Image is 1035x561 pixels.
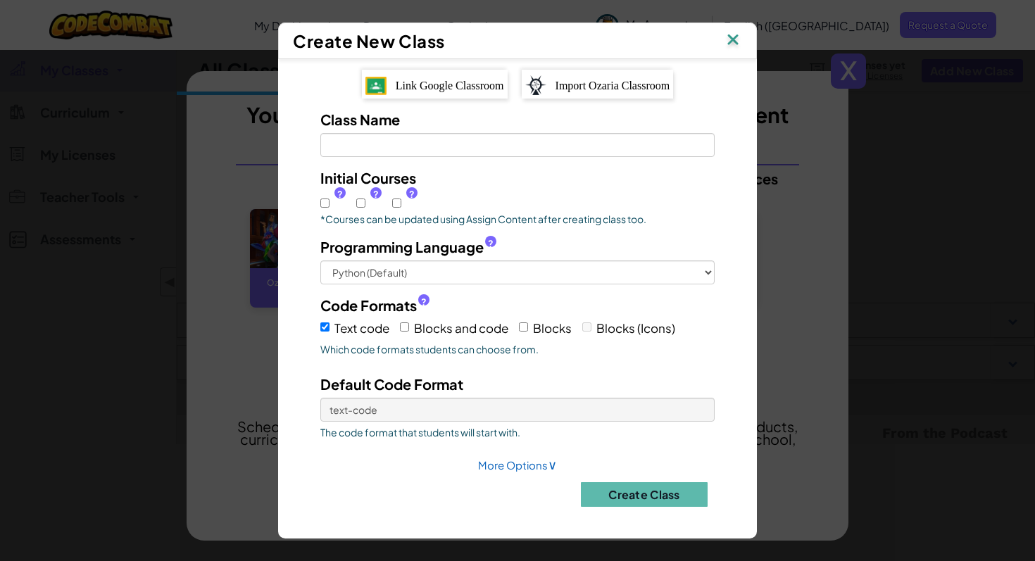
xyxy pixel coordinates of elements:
[320,425,715,439] span: The code format that students will start with.
[519,322,528,332] input: Blocks
[373,189,379,200] span: ?
[320,295,417,315] span: Code Formats
[582,322,591,332] input: Blocks (Icons)
[320,375,463,393] span: Default Code Format
[478,458,557,472] a: More Options
[596,320,675,336] span: Blocks (Icons)
[320,168,416,188] label: Initial Courses
[396,80,504,92] span: Link Google Classroom
[556,80,670,92] span: Import Ozaria Classroom
[337,189,343,200] span: ?
[724,30,742,51] img: IconClose.svg
[421,296,427,308] span: ?
[414,320,508,336] span: Blocks and code
[488,238,494,249] span: ?
[365,77,387,95] img: IconGoogleClassroom.svg
[320,198,330,208] input: ?
[293,30,445,51] span: Create New Class
[320,342,715,356] span: Which code formats students can choose from.
[320,322,330,332] input: Text code
[548,456,557,472] span: ∨
[533,320,572,336] span: Blocks
[320,237,484,257] span: Programming Language
[400,322,409,332] input: Blocks and code
[525,75,546,95] img: ozaria-logo.png
[356,198,365,208] input: ?
[320,111,400,128] span: Class Name
[581,482,708,507] button: Create Class
[409,189,415,200] span: ?
[334,320,389,336] span: Text code
[392,198,401,208] input: ?
[320,212,715,226] p: *Courses can be updated using Assign Content after creating class too.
